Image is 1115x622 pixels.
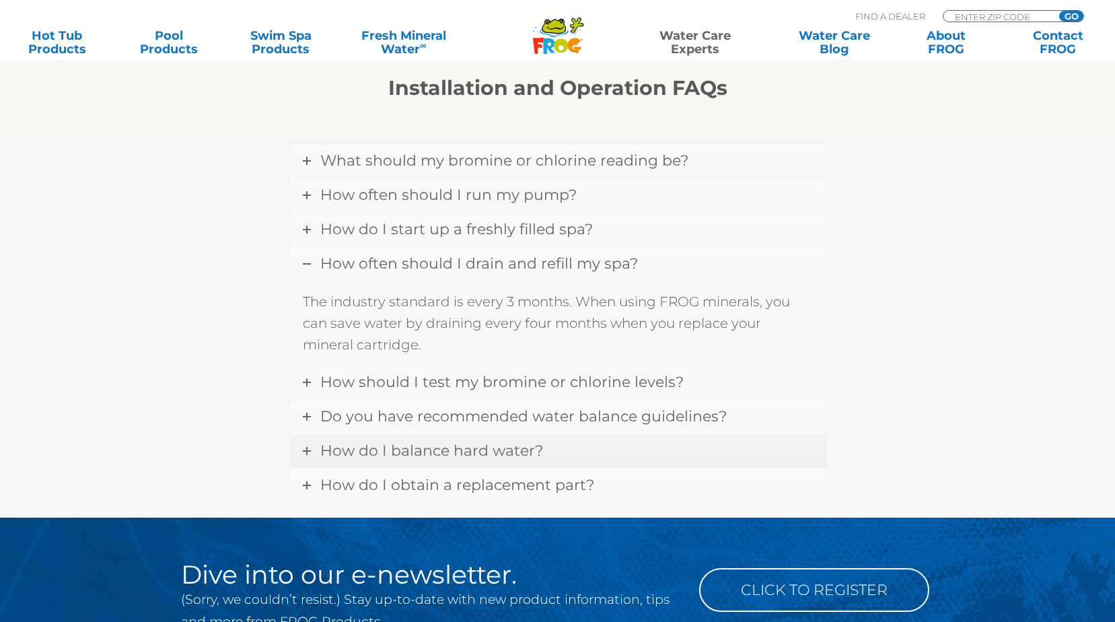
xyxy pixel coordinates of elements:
a: How do I start up a freshly filled spa? [289,213,826,246]
span: How do I start up a freshly filled spa? [320,220,593,238]
p: Find A Dealer [855,10,925,22]
a: AboutFROG [902,29,989,56]
h1: Installation and Operation FAQs [144,77,972,100]
a: Fresh MineralWater∞ [349,29,458,56]
p: The industry standard is every 3 months. When using FROG minerals, you can save water by draining... [303,291,813,355]
span: How do I balance hard water? [320,442,543,460]
input: Zip Code Form [954,11,1044,22]
a: Do you have recommended water balance guidelines? [289,400,826,434]
a: Hot TubProducts [13,29,100,56]
a: How often should I drain and refill my spa? [289,247,826,281]
a: Water CareExperts [624,29,766,56]
a: ContactFROG [1015,29,1102,56]
h2: Dive into our e-newsletter. [181,561,679,588]
sup: ∞ [420,40,427,50]
span: How should I test my bromine or chlorine levels? [320,373,684,391]
a: Click to Register [699,568,929,612]
a: How do I balance hard water? [289,434,826,468]
a: How should I test my bromine or chlorine levels? [289,366,826,399]
a: Water CareBlog [791,29,877,56]
a: What should my bromine or chlorine reading be? [289,144,826,178]
span: How often should I drain and refill my spa? [320,254,638,273]
a: How do I obtain a replacement part? [289,469,826,502]
a: How often should I run my pump? [289,178,826,212]
span: What should my bromine or chlorine reading be? [320,151,688,170]
span: How do I obtain a replacement part? [320,476,594,494]
a: Swim SpaProducts [238,29,324,56]
input: GO [1059,11,1083,22]
span: How often should I run my pump? [320,186,577,204]
a: PoolProducts [125,29,212,56]
span: Do you have recommended water balance guidelines? [320,407,727,425]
